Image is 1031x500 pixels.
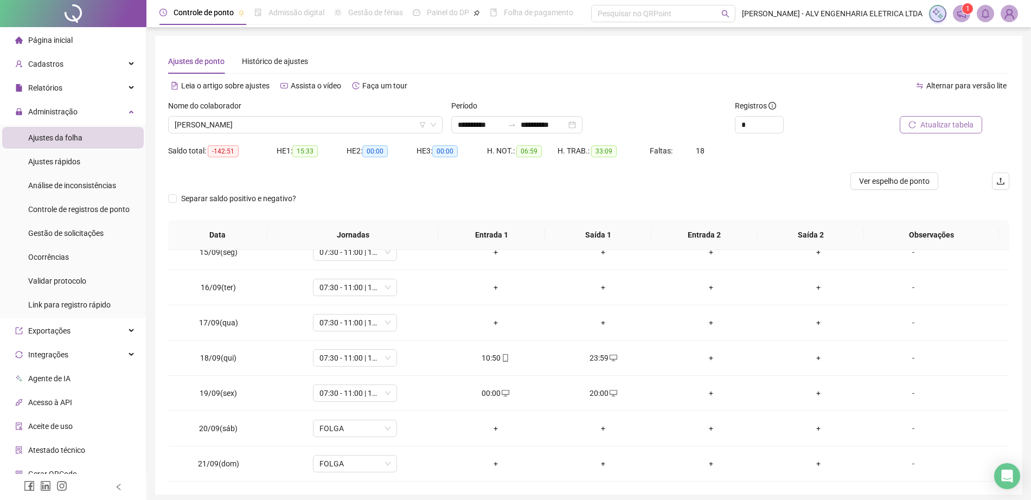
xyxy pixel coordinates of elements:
span: file-text [171,82,178,89]
span: Página inicial [28,36,73,44]
th: Observações [864,220,999,250]
span: 07:30 - 11:00 | 12:00 - 17:18 [319,385,390,401]
span: Atualizar tabela [920,119,974,131]
span: swap [916,82,924,89]
span: Gestão de férias [348,8,403,17]
div: + [451,422,541,434]
div: HE 2: [347,145,417,157]
span: Aceite de uso [28,422,73,431]
th: Entrada 1 [438,220,545,250]
span: 16/09(ter) [201,283,236,292]
span: FOLGA [319,456,390,472]
div: + [666,458,757,470]
div: HE 3: [417,145,486,157]
span: 15:33 [292,145,318,157]
span: instagram [56,480,67,491]
span: desktop [609,354,617,362]
span: 18 [696,146,705,155]
span: Integrações [28,350,68,359]
button: Ver espelho de ponto [850,172,938,190]
span: lock [15,108,23,116]
div: + [773,246,864,258]
span: Link para registro rápido [28,300,111,309]
span: notification [957,9,966,18]
span: history [352,82,360,89]
span: Agente de IA [28,374,71,383]
span: Administração [28,107,78,116]
div: H. NOT.: [487,145,558,157]
span: export [15,327,23,335]
span: 06:59 [516,145,542,157]
span: facebook [24,480,35,491]
span: 33:09 [591,145,617,157]
div: + [666,246,757,258]
span: linkedin [40,480,51,491]
span: FABRICIO CALDEIRA SANTOS [175,117,436,133]
span: Cadastros [28,60,63,68]
div: + [773,458,864,470]
span: Assista o vídeo [291,81,341,90]
span: mobile [501,354,509,362]
div: - [881,281,945,293]
div: + [558,422,649,434]
span: 07:30 - 11:00 | 12:00 - 17:18 [319,350,390,366]
span: pushpin [473,10,480,16]
div: + [451,246,541,258]
div: + [451,281,541,293]
span: Exportações [28,326,71,335]
span: 19/09(sex) [200,389,237,398]
th: Jornadas [267,220,439,250]
span: Faltas: [650,146,674,155]
span: home [15,36,23,44]
span: Alternar para versão lite [926,81,1007,90]
span: clock-circle [159,9,167,16]
div: + [666,422,757,434]
div: + [773,317,864,329]
span: 18/09(qui) [200,354,236,362]
div: + [773,387,864,399]
img: 82375 [1001,5,1017,22]
span: api [15,399,23,406]
span: user-add [15,60,23,68]
div: + [558,246,649,258]
th: Data [168,220,267,250]
div: 23:59 [558,352,649,364]
div: + [451,458,541,470]
span: Análise de inconsistências [28,181,116,190]
span: Ver espelho de ponto [859,175,930,187]
div: H. TRAB.: [558,145,650,157]
span: desktop [609,389,617,397]
span: Gestão de solicitações [28,229,104,238]
div: Open Intercom Messenger [994,463,1020,489]
span: 07:30 - 11:00 | 12:00 - 17:18 [319,315,390,331]
img: sparkle-icon.fc2bf0ac1784a2077858766a79e2daf3.svg [932,8,944,20]
th: Saída 2 [758,220,864,250]
span: Ajustes rápidos [28,157,80,166]
span: youtube [280,82,288,89]
span: dashboard [413,9,420,16]
div: 00:00 [451,387,541,399]
span: Registros [735,100,776,112]
sup: 1 [962,3,973,14]
span: Painel do DP [427,8,469,17]
span: 00:00 [362,145,388,157]
span: reload [908,121,916,129]
span: Ajustes de ponto [168,57,225,66]
th: Saída 1 [545,220,651,250]
div: HE 1: [277,145,347,157]
span: 07:30 - 11:00 | 12:00 - 17:18 [319,244,390,260]
span: Controle de registros de ponto [28,205,130,214]
div: + [666,352,757,364]
span: Separar saldo positivo e negativo? [177,193,300,204]
div: 20:00 [558,387,649,399]
div: - [881,317,945,329]
span: sync [15,351,23,358]
div: - [881,387,945,399]
span: 07:30 - 11:00 | 12:00 - 17:18 [319,279,390,296]
div: - [881,458,945,470]
div: Saldo total: [168,145,277,157]
span: Gerar QRCode [28,470,76,478]
span: Ajustes da folha [28,133,82,142]
div: + [666,281,757,293]
span: sun [334,9,342,16]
